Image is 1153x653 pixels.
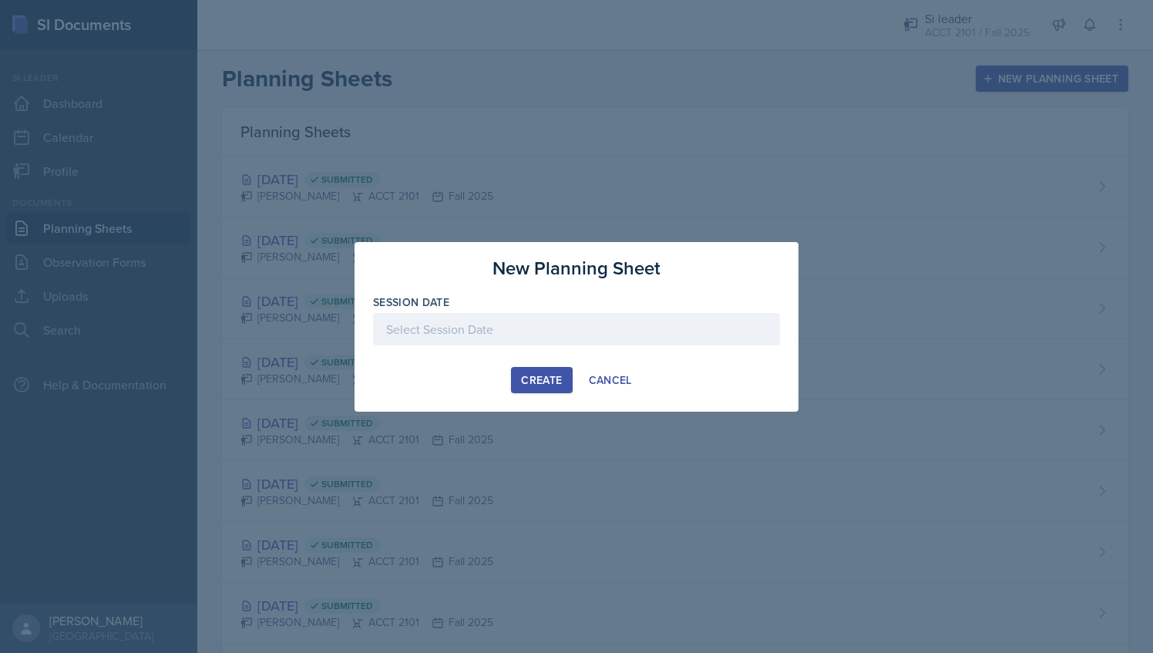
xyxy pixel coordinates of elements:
[589,374,632,386] div: Cancel
[511,367,572,393] button: Create
[579,367,642,393] button: Cancel
[521,374,562,386] div: Create
[492,254,661,282] h3: New Planning Sheet
[373,295,449,310] label: Session Date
